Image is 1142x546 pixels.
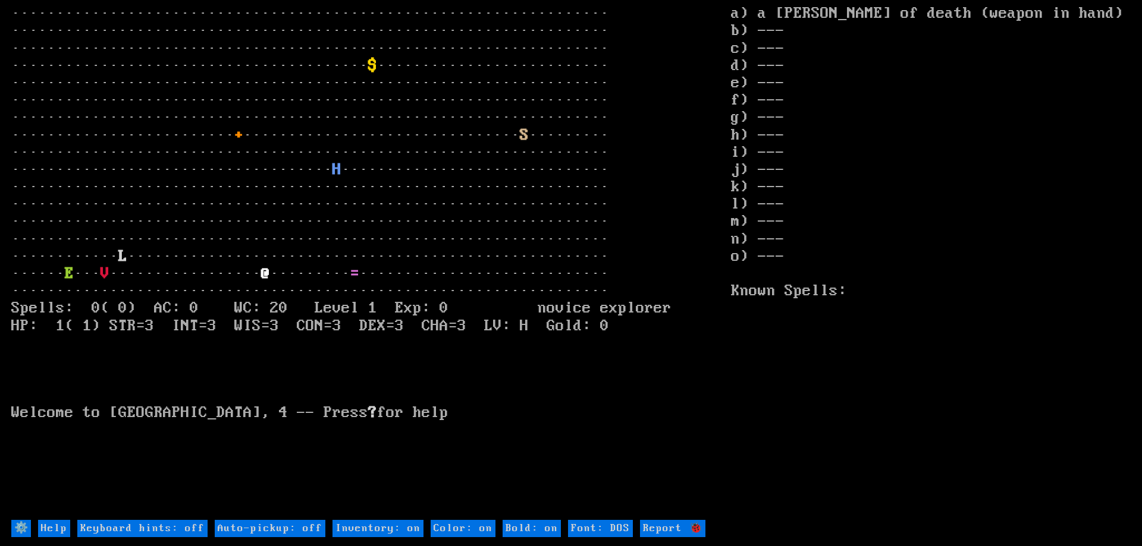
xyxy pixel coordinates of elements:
font: $ [368,57,377,75]
font: @ [261,265,270,283]
font: E [65,265,74,283]
b: ? [368,404,377,422]
input: Inventory: on [332,520,423,537]
font: + [234,127,243,144]
larn: ··································································· ·····························... [11,5,731,519]
font: V [101,265,109,283]
input: Font: DOS [568,520,633,537]
font: L [118,248,127,266]
input: Bold: on [503,520,561,537]
font: S [520,127,529,144]
font: H [332,161,341,179]
input: Keyboard hints: off [77,520,208,537]
input: Help [38,520,70,537]
input: Report 🐞 [640,520,705,537]
stats: a) a [PERSON_NAME] of death (weapon in hand) b) --- c) --- d) --- e) --- f) --- g) --- h) --- i) ... [731,5,1131,519]
input: Auto-pickup: off [215,520,325,537]
input: Color: on [431,520,495,537]
input: ⚙️ [11,520,31,537]
font: = [350,265,359,283]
